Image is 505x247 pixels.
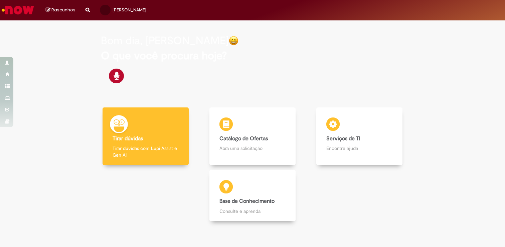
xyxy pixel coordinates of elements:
[113,145,179,158] p: Tirar dúvidas com Lupi Assist e Gen Ai
[219,135,268,142] b: Catálogo de Ofertas
[101,50,404,62] h2: O que você procura hoje?
[306,107,413,165] a: Serviços de TI Encontre ajuda
[92,170,413,221] a: Base de Conhecimento Consulte e aprenda
[326,145,392,152] p: Encontre ajuda
[113,7,146,13] span: [PERSON_NAME]
[1,3,35,17] img: ServiceNow
[51,7,75,13] span: Rascunhos
[199,107,306,165] a: Catálogo de Ofertas Abra uma solicitação
[229,36,238,46] img: happy-face.png
[326,135,360,142] b: Serviços de TI
[219,198,275,204] b: Base de Conhecimento
[219,208,286,215] p: Consulte e aprenda
[101,35,229,47] h2: Bom dia, [PERSON_NAME]
[46,7,75,13] a: Rascunhos
[219,145,286,152] p: Abra uma solicitação
[113,135,143,142] b: Tirar dúvidas
[92,107,199,165] a: Tirar dúvidas Tirar dúvidas com Lupi Assist e Gen Ai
